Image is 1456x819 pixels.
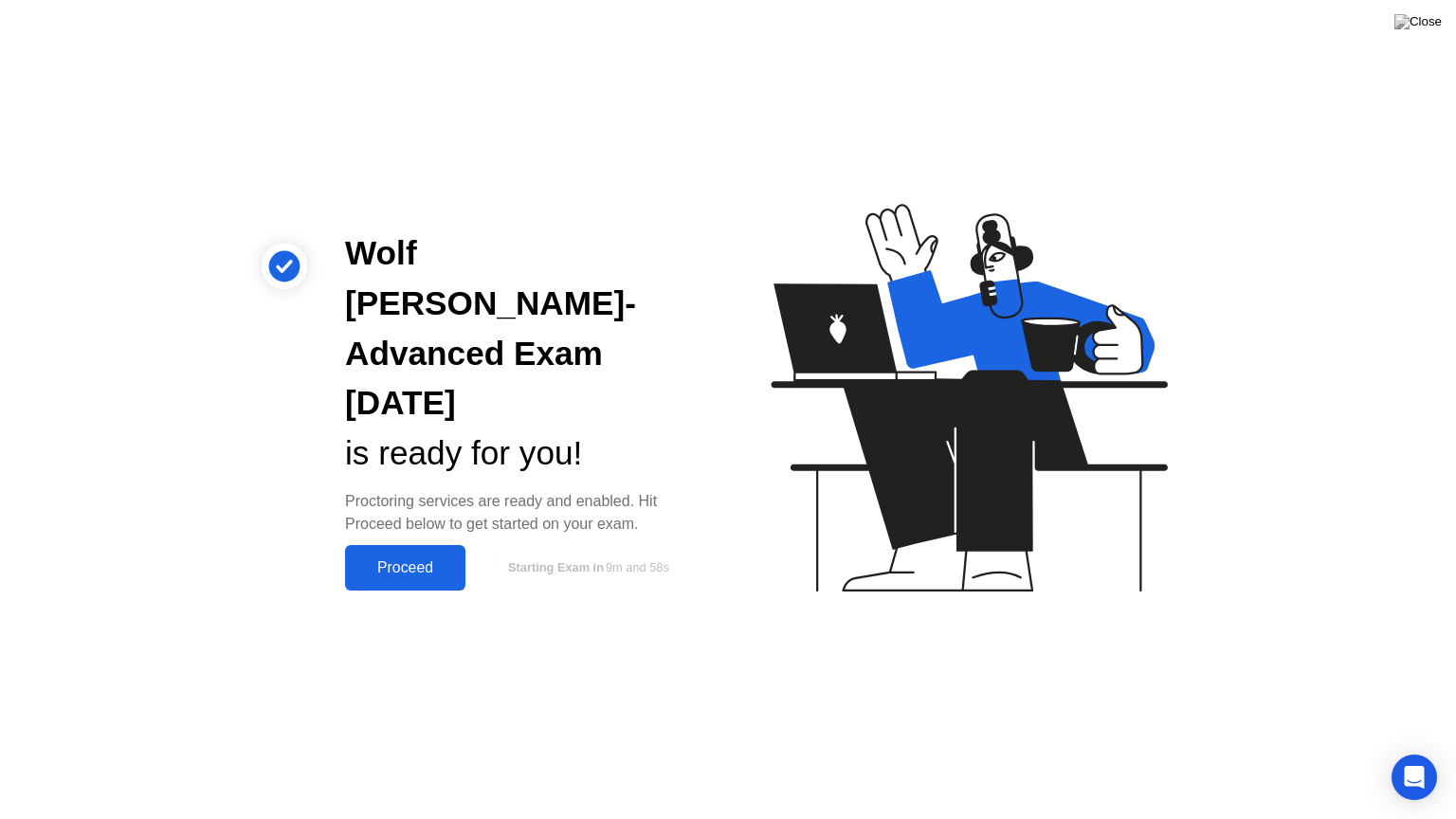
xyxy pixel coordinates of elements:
div: is ready for you! [345,428,698,479]
div: Proceed [351,559,460,576]
div: Proctoring services are ready and enabled. Hit Proceed below to get started on your exam. [345,490,698,536]
button: Proceed [345,545,465,591]
div: Open Intercom Messenger [1392,755,1437,800]
span: 9m and 58s [606,560,669,574]
img: Close [1394,14,1442,29]
div: Wolf [PERSON_NAME]- Advanced Exam [DATE] [345,228,698,428]
button: Starting Exam in9m and 58s [475,550,698,586]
